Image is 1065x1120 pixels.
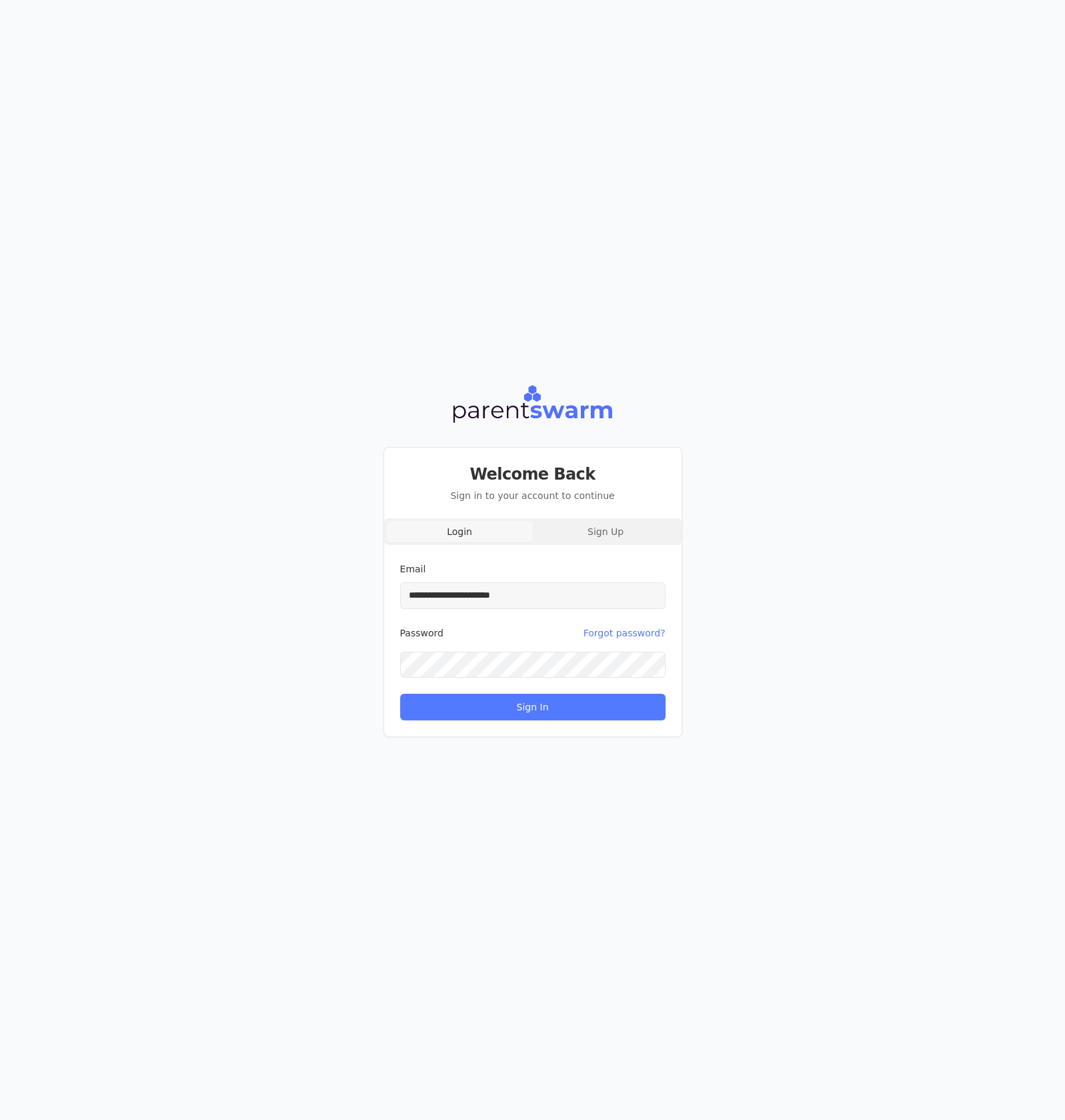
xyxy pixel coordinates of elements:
button: Forgot password? [584,620,666,646]
label: Email [400,564,426,574]
label: Password [400,628,443,638]
button: Sign In [400,694,666,720]
p: Sign in to your account to continue [400,489,666,502]
h3: Welcome Back [400,464,666,485]
button: Sign Up [533,521,679,542]
button: Login [387,521,533,542]
img: Parentswarm [451,383,613,426]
